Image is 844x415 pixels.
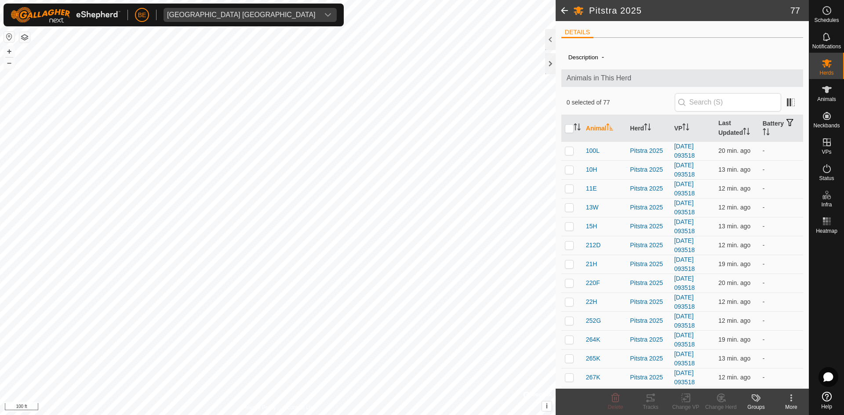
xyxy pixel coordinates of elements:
[586,165,597,174] span: 10H
[546,402,548,410] span: i
[718,242,750,249] span: Aug 18, 2025, 3:13 PM
[674,237,695,253] a: [DATE] 093518
[809,388,844,413] a: Help
[821,404,832,409] span: Help
[138,11,146,20] span: BE
[11,7,120,23] img: Gallagher Logo
[586,335,600,344] span: 264K
[674,199,695,216] a: [DATE] 093518
[630,260,667,269] div: Pitstra 2025
[630,316,667,325] div: Pitstra 2025
[568,54,598,61] label: Description
[674,369,695,386] a: [DATE] 093518
[718,185,750,192] span: Aug 18, 2025, 3:13 PM
[630,278,667,288] div: Pitstra 2025
[287,404,313,411] a: Contact Us
[759,160,804,179] td: -
[759,236,804,255] td: -
[633,403,668,411] div: Tracks
[715,115,759,142] th: Last Updated
[718,147,750,154] span: Aug 18, 2025, 3:05 PM
[718,317,750,324] span: Aug 18, 2025, 3:12 PM
[674,350,695,367] a: [DATE] 093518
[586,184,597,193] span: 11E
[589,5,790,16] h2: Pitstra 2025
[674,162,695,178] a: [DATE] 093518
[674,313,695,329] a: [DATE] 093518
[586,203,599,212] span: 13W
[319,8,337,22] div: dropdown trigger
[738,403,774,411] div: Groups
[164,8,319,22] span: Olds College Alberta
[743,129,750,136] p-sorticon: Activate to sort
[674,388,695,404] a: [DATE] 093518
[718,336,750,343] span: Aug 18, 2025, 3:06 PM
[586,146,600,155] span: 100L
[586,354,600,363] span: 265K
[774,403,809,411] div: More
[542,401,552,411] button: i
[586,260,597,269] span: 21H
[606,125,613,132] p-sorticon: Activate to sort
[674,218,695,235] a: [DATE] 093518
[674,143,695,159] a: [DATE] 093518
[674,275,695,291] a: [DATE] 093518
[630,297,667,307] div: Pitstra 2025
[759,349,804,368] td: -
[813,123,840,128] span: Neckbands
[814,18,839,23] span: Schedules
[718,355,750,362] span: Aug 18, 2025, 3:12 PM
[630,165,667,174] div: Pitstra 2025
[668,403,703,411] div: Change VP
[817,97,836,102] span: Animals
[630,241,667,250] div: Pitstra 2025
[4,46,15,57] button: +
[630,146,667,155] div: Pitstra 2025
[675,93,781,112] input: Search (S)
[759,198,804,217] td: -
[608,404,623,410] span: Delete
[718,374,750,381] span: Aug 18, 2025, 3:13 PM
[586,297,597,307] span: 22H
[759,141,804,160] td: -
[759,115,804,142] th: Battery
[630,203,667,212] div: Pitstra 2025
[718,204,750,211] span: Aug 18, 2025, 3:13 PM
[567,73,798,83] span: Animals in This Herd
[759,387,804,406] td: -
[759,274,804,292] td: -
[671,115,715,142] th: VP
[759,179,804,198] td: -
[759,311,804,330] td: -
[763,130,770,137] p-sorticon: Activate to sort
[567,98,675,107] span: 0 selected of 77
[19,32,30,43] button: Map Layers
[586,373,600,382] span: 267K
[759,292,804,311] td: -
[816,228,837,234] span: Heatmap
[674,256,695,272] a: [DATE] 093518
[703,403,738,411] div: Change Herd
[644,125,651,132] p-sorticon: Activate to sort
[630,222,667,231] div: Pitstra 2025
[718,260,750,267] span: Aug 18, 2025, 3:06 PM
[718,279,750,286] span: Aug 18, 2025, 3:04 PM
[819,70,833,76] span: Herds
[630,335,667,344] div: Pitstra 2025
[718,298,750,305] span: Aug 18, 2025, 3:13 PM
[598,50,608,64] span: -
[718,223,750,230] span: Aug 18, 2025, 3:12 PM
[630,354,667,363] div: Pitstra 2025
[812,44,841,49] span: Notifications
[759,217,804,236] td: -
[821,202,832,207] span: Infra
[561,28,593,38] li: DETAILS
[574,125,581,132] p-sorticon: Activate to sort
[243,404,276,411] a: Privacy Policy
[630,184,667,193] div: Pitstra 2025
[790,4,800,17] span: 77
[718,166,750,173] span: Aug 18, 2025, 3:12 PM
[582,115,626,142] th: Animal
[586,222,597,231] span: 15H
[167,11,316,18] div: [GEOGRAPHIC_DATA] [GEOGRAPHIC_DATA]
